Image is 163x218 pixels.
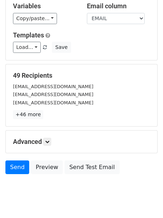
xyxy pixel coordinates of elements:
[13,72,150,80] h5: 49 Recipients
[13,31,44,39] a: Templates
[127,183,163,218] iframe: Chat Widget
[13,110,43,119] a: +46 more
[13,92,93,97] small: [EMAIL_ADDRESS][DOMAIN_NAME]
[13,2,76,10] h5: Variables
[13,84,93,89] small: [EMAIL_ADDRESS][DOMAIN_NAME]
[31,160,63,174] a: Preview
[13,138,150,146] h5: Advanced
[87,2,150,10] h5: Email column
[65,160,119,174] a: Send Test Email
[13,42,41,53] a: Load...
[13,100,93,105] small: [EMAIL_ADDRESS][DOMAIN_NAME]
[5,160,29,174] a: Send
[52,42,71,53] button: Save
[13,13,57,24] a: Copy/paste...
